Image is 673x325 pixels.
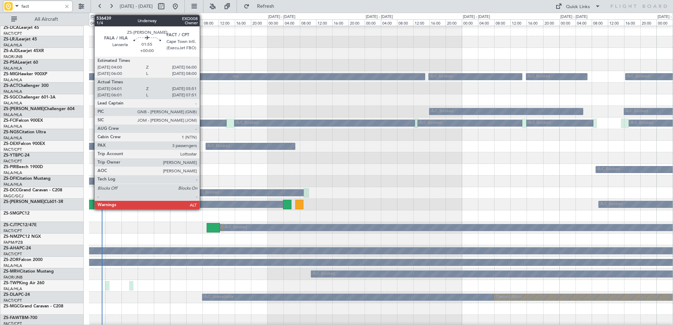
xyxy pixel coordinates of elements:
span: ZS-FCI [4,119,16,123]
a: FALA/HLA [4,112,22,117]
div: [DATE] - [DATE] [560,14,587,20]
span: [DATE] - [DATE] [120,3,153,9]
a: ZS-DEXFalcon 900EX [4,142,45,146]
a: ZS-MIGHawker 900XP [4,72,47,76]
div: [DATE] - [DATE] [366,14,393,20]
div: 04:00 [478,19,494,26]
div: 08:00 [592,19,608,26]
span: ZS-SMG [4,211,19,216]
a: ZS-CJTPC12/47E [4,223,37,227]
div: A/C Booked [197,187,219,198]
a: ZS-MGCGrand Caravan - C208 [4,304,63,308]
a: ZS-NGSCitation Ultra [4,130,46,134]
div: 20:00 [543,19,559,26]
div: 16:00 [624,19,640,26]
a: ZS-MRHCitation Mustang [4,269,54,274]
div: [DATE] - [DATE] [90,14,118,20]
span: ZS-YTB [4,153,18,158]
div: A/C Booked [627,71,649,82]
span: ZS-FAW [4,316,19,320]
div: 08:00 [300,19,316,26]
a: ZS-SMGPC12 [4,211,30,216]
div: 00:00 [462,19,478,26]
div: 20:00 [640,19,656,26]
a: ZS-ZORFalcon 2000 [4,258,43,262]
div: 16:00 [235,19,251,26]
span: ZS-LRJ [4,37,17,42]
div: A/C Booked [138,118,160,128]
a: FALA/HLA [4,135,22,141]
a: FACT/CPT [4,159,22,164]
div: 16:00 [527,19,543,26]
span: ZS-ZOR [4,258,19,262]
div: 00:00 [559,19,575,26]
div: Quick Links [566,4,590,11]
div: A/C Booked [598,164,620,175]
span: Refresh [251,4,281,9]
a: ZS-FCIFalcon 900EX [4,119,43,123]
a: ZS-YTBPC-24 [4,153,30,158]
span: ZS-NGS [4,130,19,134]
a: ZS-SGCChallenger 601-3A [4,95,56,100]
div: [DATE] - [DATE] [268,14,295,20]
a: FALA/HLA [4,182,22,187]
div: 00:00 [170,19,186,26]
div: 08:00 [397,19,413,26]
div: 20:00 [446,19,462,26]
div: 12:00 [316,19,332,26]
button: All Aircraft [8,14,76,25]
div: 08:00 [105,19,121,26]
a: ZS-[PERSON_NAME]Challenger 604 [4,107,75,111]
a: FACT/CPT [4,228,22,234]
span: ZS-NMZ [4,235,20,239]
a: FALA/HLA [4,286,22,292]
a: FAGC/GCJ [4,193,23,199]
div: 12:00 [510,19,527,26]
a: ZS-FAWTBM-700 [4,316,37,320]
span: ZS-AJD [4,49,18,53]
span: ZS-DCC [4,188,19,192]
span: ZS-PIR [4,165,16,169]
div: 12:00 [219,19,235,26]
a: FACT/CPT [4,31,22,36]
a: FAOR/JNB [4,275,23,280]
div: A/C Booked [430,71,453,82]
span: ZS-MIG [4,72,18,76]
span: ZS-DEX [4,142,18,146]
button: Quick Links [552,1,604,12]
div: A/C Booked [313,269,335,279]
span: ZS-CJT [4,223,17,227]
span: ZS-ACT [4,84,18,88]
a: ZS-ACTChallenger 300 [4,84,49,88]
a: ZS-AHAPC-24 [4,246,31,250]
div: A/C Booked [528,118,551,128]
input: Airport [21,1,62,12]
a: ZS-PIRBeech 1900D [4,165,43,169]
a: FALA/HLA [4,101,22,106]
a: FACT/CPT [4,147,22,152]
a: ZS-LRJLearjet 45 [4,37,37,42]
a: ZS-DFICitation Mustang [4,177,51,181]
span: ZS-MGC [4,304,20,308]
span: ZS-SGC [4,95,18,100]
div: 20:00 [251,19,267,26]
div: 16:00 [429,19,446,26]
div: A/C Booked [208,141,230,152]
a: FALA/HLA [4,77,22,83]
span: ZS-[PERSON_NAME] [4,200,44,204]
div: 12:00 [413,19,429,26]
div: 00:00 [365,19,381,26]
a: ZS-AJDLearjet 45XR [4,49,44,53]
a: FALA/HLA [4,89,22,94]
div: A/C Booked [631,118,653,128]
div: 04:00 [381,19,397,26]
div: A/C Booked [225,222,247,233]
div: Planned Maint [496,292,522,302]
a: FALA/HLA [4,170,22,176]
a: ZS-TWPKing Air 260 [4,281,44,285]
div: [DATE] - [DATE] [463,14,490,20]
div: 08:00 [202,19,219,26]
div: 04:00 [283,19,300,26]
span: ZS-DLA [4,293,18,297]
div: 16:00 [138,19,154,26]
